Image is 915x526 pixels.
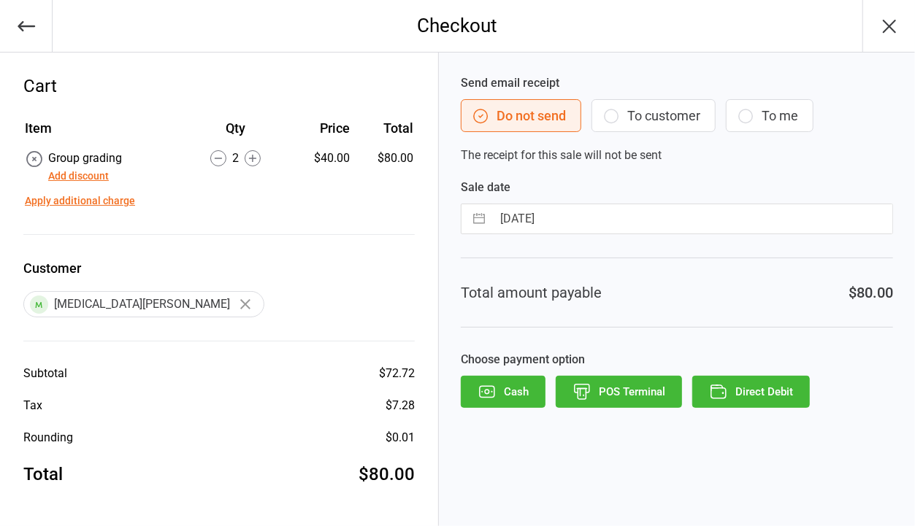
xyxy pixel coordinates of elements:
[592,99,716,132] button: To customer
[25,118,181,148] th: Item
[461,282,602,303] div: Total amount payable
[461,351,893,368] label: Choose payment option
[726,99,813,132] button: To me
[48,169,109,184] button: Add discount
[183,118,288,148] th: Qty
[556,376,682,408] button: POS Terminal
[23,73,415,99] div: Cart
[23,429,73,446] div: Rounding
[290,150,351,167] div: $40.00
[386,429,415,446] div: $0.01
[849,282,893,303] div: $80.00
[461,376,545,408] button: Cash
[23,291,264,317] div: [MEDICAL_DATA][PERSON_NAME]
[23,258,415,278] label: Customer
[356,150,414,185] td: $80.00
[356,118,414,148] th: Total
[461,74,893,92] label: Send email receipt
[290,118,351,138] div: Price
[48,151,122,165] span: Group grading
[23,461,63,487] div: Total
[692,376,810,408] button: Direct Debit
[23,397,42,414] div: Tax
[386,397,415,414] div: $7.28
[461,179,893,196] label: Sale date
[379,365,415,382] div: $72.72
[461,74,893,164] div: The receipt for this sale will not be sent
[25,193,135,209] button: Apply additional charge
[23,365,67,382] div: Subtotal
[461,99,581,132] button: Do not send
[359,461,415,487] div: $80.00
[183,150,288,167] div: 2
